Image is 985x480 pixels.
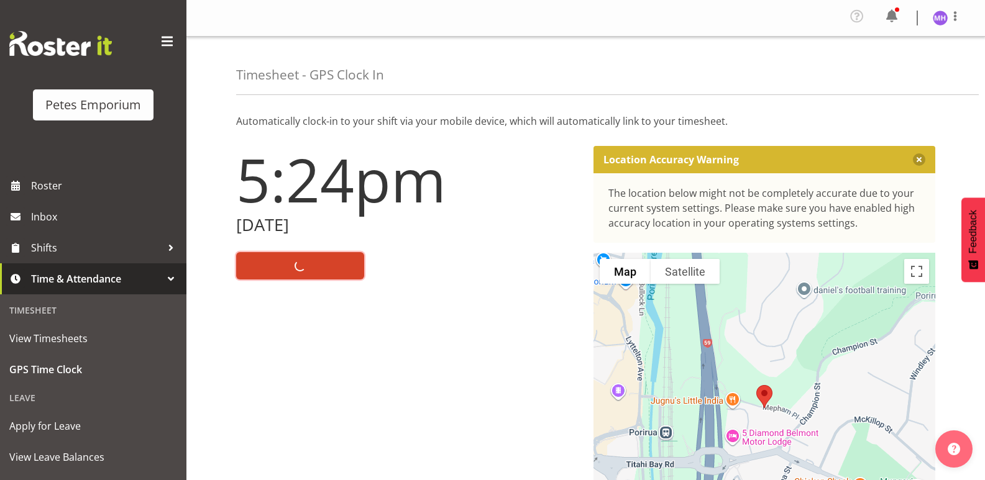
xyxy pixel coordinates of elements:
div: Leave [3,385,183,410]
h2: [DATE] [236,215,579,235]
button: Show street map [600,259,651,284]
button: Close message [913,153,925,166]
span: GPS Time Clock [9,360,177,379]
h4: Timesheet - GPS Clock In [236,68,384,82]
a: View Leave Balances [3,442,183,473]
span: Time & Attendance [31,269,162,288]
button: Show satellite imagery [651,259,720,284]
span: View Timesheets [9,329,177,348]
span: Shifts [31,238,162,257]
div: Petes Emporium [45,96,141,114]
div: Timesheet [3,297,183,323]
span: View Leave Balances [9,448,177,466]
img: help-xxl-2.png [948,443,960,455]
span: Inbox [31,207,180,226]
a: Apply for Leave [3,410,183,442]
img: Rosterit website logo [9,31,112,56]
a: View Timesheets [3,323,183,354]
a: GPS Time Clock [3,354,183,385]
h1: 5:24pm [236,146,579,213]
button: Feedback - Show survey [961,197,985,282]
span: Roster [31,176,180,195]
div: The location below might not be completely accurate due to your current system settings. Please m... [608,186,921,230]
span: Feedback [968,210,979,253]
img: mackenzie-halford4471.jpg [933,11,948,25]
span: Apply for Leave [9,417,177,435]
p: Automatically clock-in to your shift via your mobile device, which will automatically link to you... [236,114,935,129]
p: Location Accuracy Warning [603,153,739,166]
button: Toggle fullscreen view [904,259,929,284]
